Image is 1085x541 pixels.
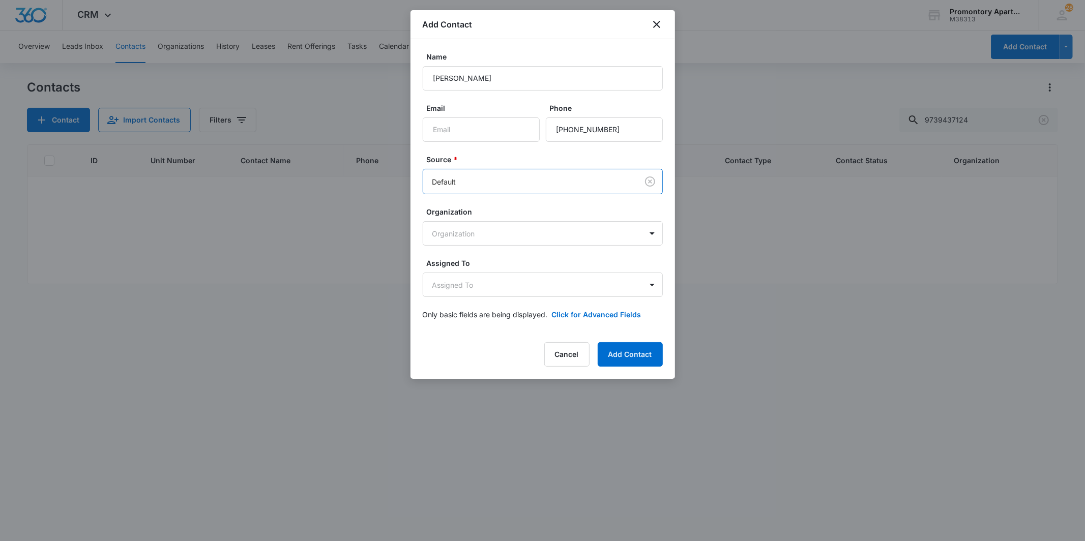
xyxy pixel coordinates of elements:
button: Add Contact [598,342,663,367]
button: close [651,18,663,31]
h1: Add Contact [423,18,473,31]
p: Only basic fields are being displayed. [423,309,548,320]
label: Name [427,51,667,62]
input: Name [423,66,663,91]
button: Click for Advanced Fields [552,309,641,320]
label: Organization [427,206,667,217]
label: Phone [550,103,667,113]
label: Assigned To [427,258,667,268]
input: Phone [546,117,663,142]
input: Email [423,117,540,142]
button: Clear [642,173,658,190]
button: Cancel [544,342,590,367]
label: Source [427,154,667,165]
label: Email [427,103,544,113]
